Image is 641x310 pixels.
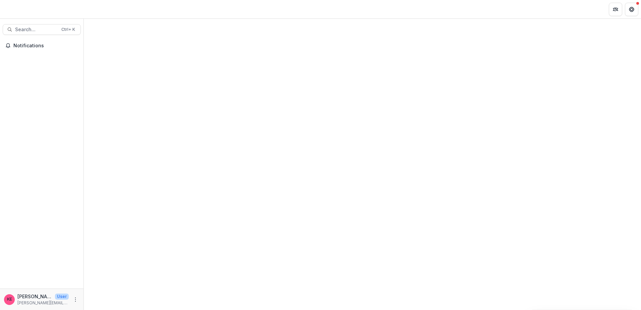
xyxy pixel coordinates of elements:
[3,24,81,35] button: Search...
[625,3,638,16] button: Get Help
[13,43,78,49] span: Notifications
[86,4,115,14] nav: breadcrumb
[17,293,52,300] p: [PERSON_NAME]
[60,26,76,33] div: Ctrl + K
[55,294,69,300] p: User
[71,296,79,304] button: More
[3,40,81,51] button: Notifications
[15,27,57,33] span: Search...
[7,297,12,302] div: Katie E
[17,300,69,306] p: [PERSON_NAME][EMAIL_ADDRESS][DOMAIN_NAME]
[609,3,622,16] button: Partners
